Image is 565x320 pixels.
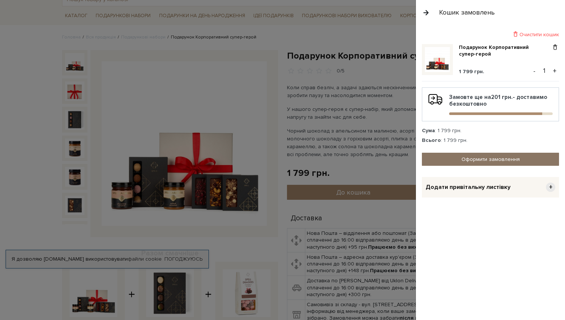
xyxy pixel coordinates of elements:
div: Кошик замовлень [439,8,495,17]
div: : 1 799 грн. [422,137,559,144]
img: Подарунок Корпоративний супер-герой [425,47,450,72]
button: - [531,65,538,77]
b: 201 грн. [491,94,513,100]
strong: Сума [422,127,435,134]
span: 1 799 грн. [459,68,484,75]
button: + [550,65,559,77]
div: : 1 799 грн. [422,127,559,134]
span: + [546,183,555,192]
span: Додати привітальну листівку [426,183,510,191]
strong: Всього [422,137,441,143]
div: Замовте ще на - доставимо безкоштовно [428,94,553,115]
a: Подарунок Корпоративний супер-герой [459,44,551,58]
div: Очистити кошик [422,31,559,38]
a: Оформити замовлення [422,153,559,166]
